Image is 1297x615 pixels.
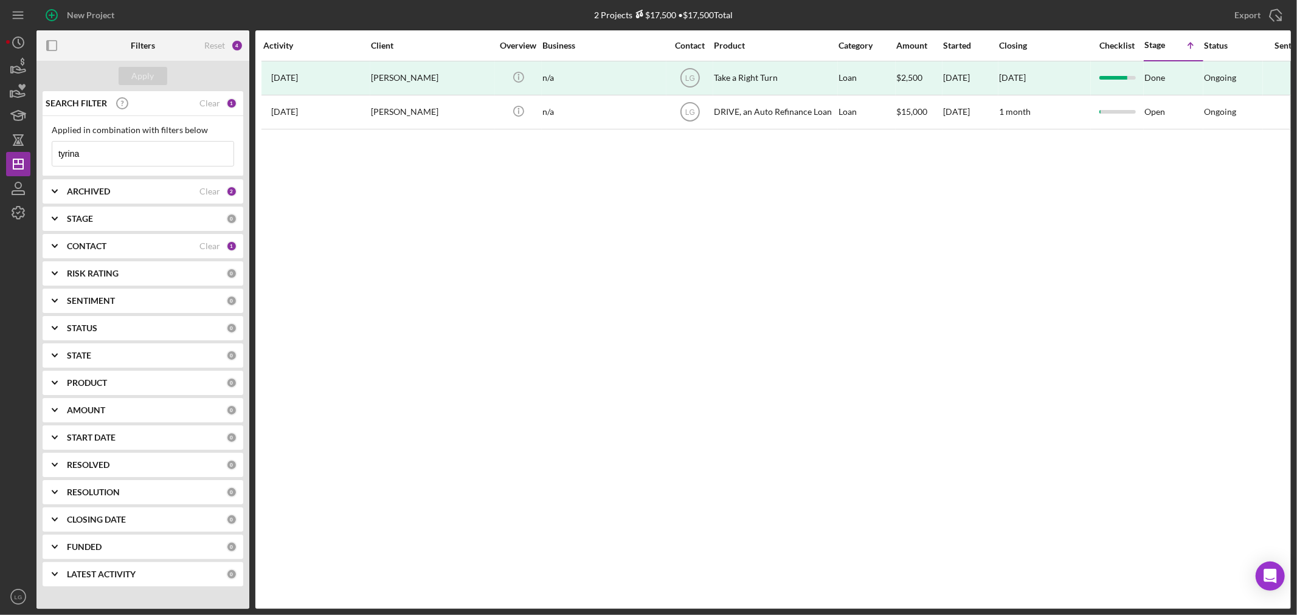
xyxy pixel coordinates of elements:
[542,96,664,128] div: n/a
[263,41,370,50] div: Activity
[131,41,155,50] b: Filters
[896,62,942,94] div: $2,500
[199,241,220,251] div: Clear
[1222,3,1291,27] button: Export
[226,569,237,580] div: 0
[226,323,237,334] div: 0
[226,98,237,109] div: 1
[199,187,220,196] div: Clear
[226,432,237,443] div: 0
[943,62,998,94] div: [DATE]
[1204,41,1262,50] div: Status
[52,125,234,135] div: Applied in combination with filters below
[371,62,493,94] div: [PERSON_NAME]
[36,3,126,27] button: New Project
[67,460,109,470] b: RESOLVED
[896,106,927,117] span: $15,000
[67,433,116,442] b: START DATE
[271,107,298,117] time: 2025-09-24 21:27
[999,41,1090,50] div: Closing
[542,62,664,94] div: n/a
[999,106,1031,117] time: 1 month
[67,214,93,224] b: STAGE
[685,108,694,117] text: LG
[595,10,733,20] div: 2 Projects • $17,500 Total
[132,67,154,85] div: Apply
[226,213,237,224] div: 0
[15,594,22,600] text: LG
[271,73,298,83] time: 2024-10-30 19:35
[226,514,237,525] div: 0
[371,96,493,128] div: [PERSON_NAME]
[231,40,243,52] div: 4
[67,323,97,333] b: STATUS
[226,541,237,552] div: 0
[6,585,30,609] button: LG
[685,74,694,83] text: LG
[1234,3,1261,27] div: Export
[67,378,107,388] b: PRODUCT
[999,73,1026,83] div: [DATE]
[67,269,119,278] b: RISK RATING
[199,98,220,108] div: Clear
[226,377,237,388] div: 0
[226,186,237,197] div: 2
[633,10,677,20] div: $17,500
[667,41,713,50] div: Contact
[1144,62,1203,94] div: Done
[943,41,998,50] div: Started
[714,62,835,94] div: Take a Right Turn
[542,41,664,50] div: Business
[67,187,110,196] b: ARCHIVED
[226,350,237,361] div: 0
[119,67,167,85] button: Apply
[943,96,998,128] div: [DATE]
[1091,41,1143,50] div: Checklist
[839,62,895,94] div: Loan
[67,405,105,415] b: AMOUNT
[67,296,115,306] b: SENTIMENT
[67,569,136,579] b: LATEST ACTIVITY
[226,459,237,470] div: 0
[496,41,541,50] div: Overview
[67,515,126,524] b: CLOSING DATE
[67,487,120,497] b: RESOLUTION
[1204,73,1236,83] div: Ongoing
[1144,96,1203,128] div: Open
[226,295,237,306] div: 0
[67,3,114,27] div: New Project
[226,487,237,498] div: 0
[204,41,225,50] div: Reset
[714,96,835,128] div: DRIVE, an Auto Refinance Loan
[46,98,107,108] b: SEARCH FILTER
[1144,40,1174,50] div: Stage
[226,241,237,252] div: 1
[896,41,942,50] div: Amount
[67,542,102,552] b: FUNDED
[67,241,106,251] b: CONTACT
[839,41,895,50] div: Category
[226,268,237,279] div: 0
[67,351,91,360] b: STATE
[714,41,835,50] div: Product
[1256,562,1285,591] div: Open Intercom Messenger
[226,405,237,416] div: 0
[371,41,493,50] div: Client
[839,96,895,128] div: Loan
[1204,107,1236,117] div: Ongoing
